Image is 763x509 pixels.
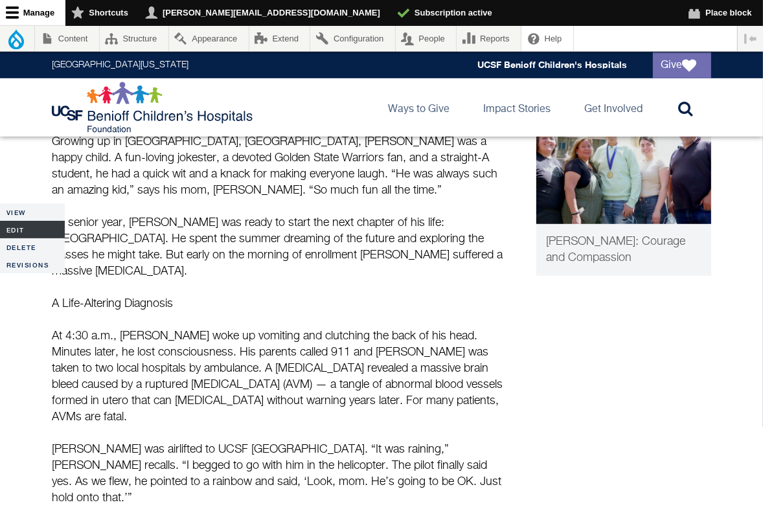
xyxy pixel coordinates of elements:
img: Jesse and his family [536,109,711,224]
img: Logo for UCSF Benioff Children's Hospitals Foundation [52,82,256,133]
a: People [396,26,457,51]
a: Content [35,26,99,51]
a: Appearance [169,26,249,51]
a: Ways to Give [378,78,460,137]
p: By senior year, [PERSON_NAME] was ready to start the next chapter of his life: [GEOGRAPHIC_DATA].... [52,215,505,280]
p: Growing up in [GEOGRAPHIC_DATA], [GEOGRAPHIC_DATA], [PERSON_NAME] was a happy child. A fun-loving... [52,134,505,199]
a: UCSF Benioff Children's Hospitals [477,60,627,71]
p: [PERSON_NAME] was airlifted to UCSF [GEOGRAPHIC_DATA]. “It was raining,” [PERSON_NAME] recalls. “... [52,442,505,506]
a: Structure [100,26,168,51]
a: Patient Care Jesse and his family [PERSON_NAME]: Courage and Compassion [536,109,711,276]
a: Get Involved [574,78,653,137]
a: Help [521,26,573,51]
p: At 4:30 a.m., [PERSON_NAME] woke up vomiting and clutching the back of his head. Minutes later, h... [52,328,505,425]
a: Give [653,52,711,78]
span: [PERSON_NAME]: Courage and Compassion [546,236,685,264]
a: Impact Stories [473,78,561,137]
p: A Life-Altering Diagnosis [52,296,505,312]
a: Extend [249,26,310,51]
button: Vertical orientation [738,26,763,51]
a: [GEOGRAPHIC_DATA][US_STATE] [52,61,188,70]
a: Reports [457,26,521,51]
a: Configuration [310,26,394,51]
